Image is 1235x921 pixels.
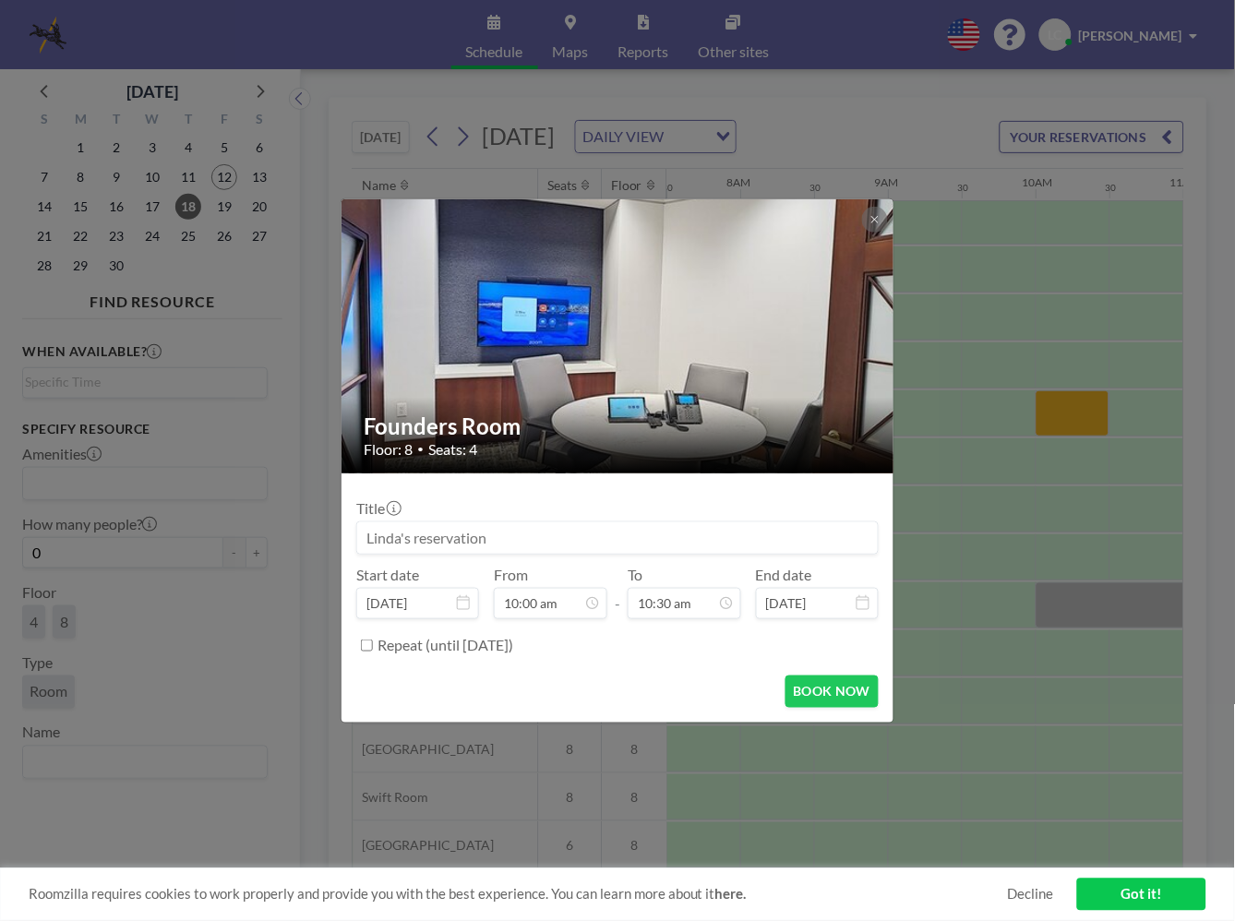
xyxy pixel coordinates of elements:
[715,886,747,903] a: here.
[417,442,424,456] span: •
[356,499,400,518] label: Title
[356,566,419,584] label: Start date
[785,676,879,708] button: BOOK NOW
[364,440,413,459] span: Floor: 8
[1008,886,1054,903] a: Decline
[378,636,513,654] label: Repeat (until [DATE])
[428,440,477,459] span: Seats: 4
[364,413,873,440] h2: Founders Room
[756,566,812,584] label: End date
[494,566,528,584] label: From
[615,572,620,613] span: -
[29,886,1008,903] span: Roomzilla requires cookies to work properly and provide you with the best experience. You can lea...
[1077,879,1206,911] a: Got it!
[628,566,642,584] label: To
[357,522,878,554] input: Linda's reservation
[342,127,895,544] img: 537.jpg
